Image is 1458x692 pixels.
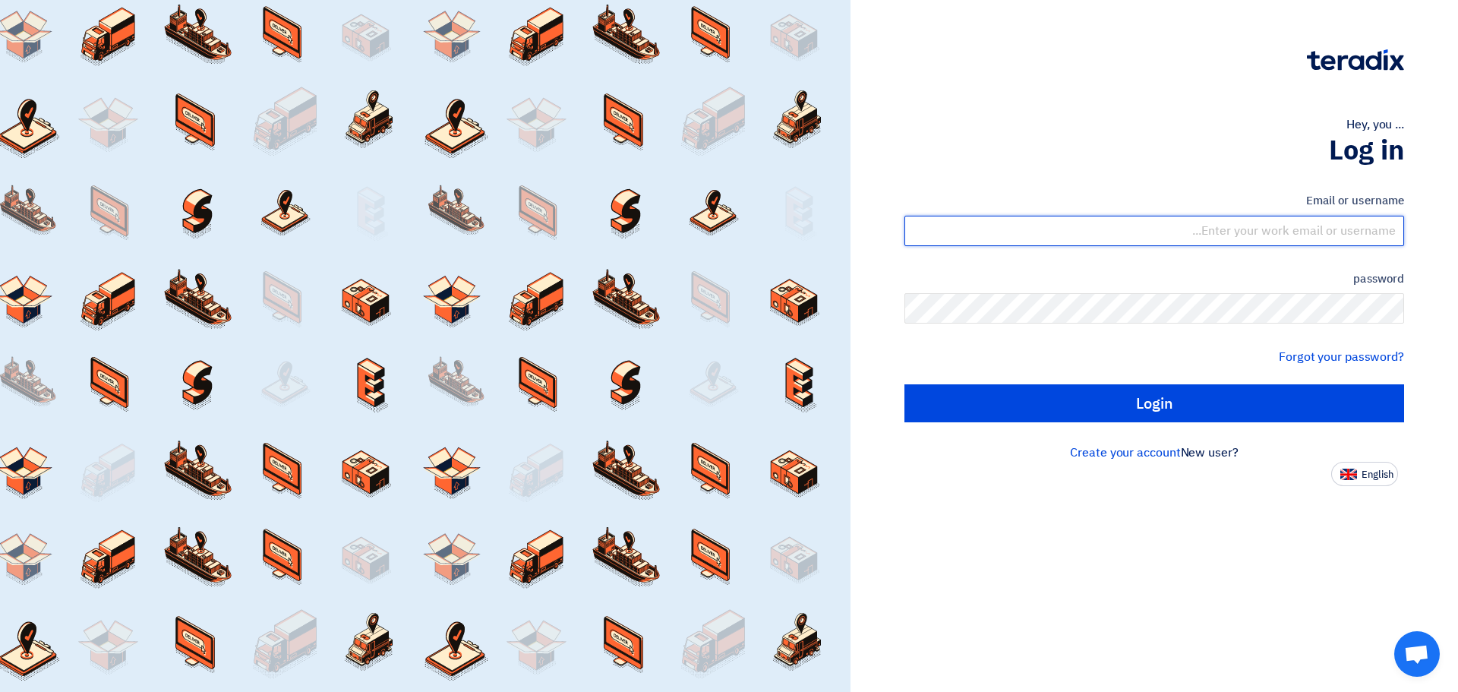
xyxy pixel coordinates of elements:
font: password [1353,270,1404,287]
font: Log in [1329,130,1404,171]
font: English [1362,467,1393,482]
font: New user? [1181,444,1239,462]
img: en-US.png [1340,469,1357,480]
font: Email or username [1306,192,1404,209]
input: Enter your work email or username... [904,216,1404,246]
div: Open chat [1394,631,1440,677]
a: Create your account [1070,444,1180,462]
input: Login [904,384,1404,422]
button: English [1331,462,1398,486]
a: Forgot your password? [1279,348,1404,366]
font: Hey, you ... [1346,115,1404,134]
img: Teradix logo [1307,49,1404,71]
